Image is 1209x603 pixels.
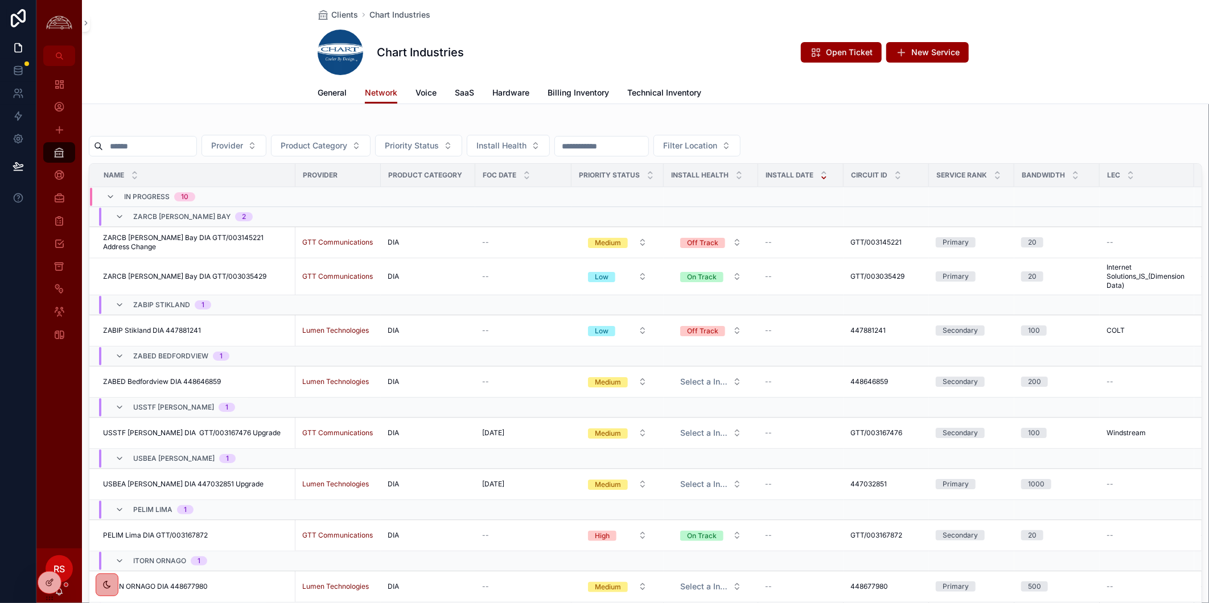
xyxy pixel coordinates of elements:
a: GTT Communications [302,238,373,247]
div: 1 [220,352,223,361]
div: Secondary [943,377,978,387]
a: Select Button [671,266,751,287]
button: Select Button [579,525,656,546]
span: GTT/003035429 [850,272,904,281]
a: -- [765,272,837,281]
span: USBEA [PERSON_NAME] [133,454,215,463]
span: -- [1201,272,1208,281]
button: Select Button [671,525,751,546]
div: Primary [943,271,969,282]
a: 20 [1021,530,1093,540]
span: ITORN ORNAGO [133,556,186,565]
a: Internet Solutions_IS_(Dimension Data) [1107,263,1187,290]
a: -- [765,480,837,489]
button: Select Button [579,423,656,443]
a: GTT/003035429 [850,272,922,281]
button: Select Button [653,135,741,156]
button: Select Button [271,135,371,156]
a: Secondary [936,428,1007,438]
span: PELIM Lima [133,505,172,514]
span: Service Rank [936,171,987,180]
div: Primary [943,237,969,247]
a: GTT/003167476 [850,428,922,437]
a: Select Button [671,473,751,495]
a: PELIM Lima DIA GTT/003167872 [103,531,289,540]
button: Select Button [671,576,751,597]
span: Billing Inventory [548,87,609,98]
a: Technical Inventory [627,82,701,105]
button: Select Button [579,576,656,597]
span: -- [765,480,772,489]
button: Select Button [579,371,656,392]
span: In Progress [124,192,170,201]
button: New Service [886,42,969,63]
a: Secondary [936,377,1007,387]
div: 1 [226,454,229,463]
span: Provider [303,171,338,180]
a: DIA [388,531,468,540]
a: GTT/003145221 [850,238,922,247]
div: 1 [198,556,200,565]
div: 100 [1028,428,1040,438]
span: Hardware [492,87,529,98]
span: -- [1201,377,1208,386]
span: USBEA [PERSON_NAME] DIA 447032851 Upgrade [103,480,264,489]
a: ZARCB [PERSON_NAME] Bay DIA GTT/003035429 [103,272,289,281]
span: DIA [388,377,399,386]
span: Install Health [476,140,527,151]
div: 2 [242,212,246,221]
a: Select Button [578,320,657,341]
span: -- [482,582,489,591]
span: GTT/003167476 [850,428,902,437]
a: -- [482,531,565,540]
span: ZABED Bedfordview DIA 448646859 [103,377,221,386]
span: -- [1107,238,1113,247]
div: Medium [595,428,621,439]
span: Circuit ID [851,171,887,180]
a: DIA [388,480,468,489]
span: -- [1107,377,1113,386]
a: -- [1107,480,1187,489]
a: ITORN ORNAGO DIA 448677980 [103,582,289,591]
div: 1000 [1028,479,1044,489]
span: -- [1107,531,1113,540]
span: [DATE] [482,428,504,437]
span: [DATE] [482,480,504,489]
div: 500 [1028,581,1041,592]
span: DIA [388,326,399,335]
a: SaaS [455,82,474,105]
div: On Track [687,272,717,282]
span: DIA [388,272,399,281]
span: -- [765,531,772,540]
button: Open Ticket [801,42,882,63]
div: 20 [1028,237,1037,247]
a: 447881241 [850,326,922,335]
a: Select Button [671,371,751,393]
a: Primary [936,581,1007,592]
span: DIA [388,531,399,540]
button: Select Button [671,371,751,392]
div: 20 [1028,530,1037,540]
div: High [595,531,610,541]
span: 447881241 [850,326,886,335]
a: Lumen Technologies [302,582,369,591]
button: Select Button [579,266,656,287]
a: 447032851 [850,480,922,489]
span: Provider [211,140,243,151]
span: DIA [388,480,399,489]
a: GTT Communications [302,272,373,281]
span: GTT Communications [302,531,373,540]
span: Bandwidth [1022,171,1065,180]
button: Select Button [671,423,751,443]
div: 1 [201,300,204,309]
span: Install Date [766,171,813,180]
a: USBEA [PERSON_NAME] DIA 447032851 Upgrade [103,480,289,489]
button: Select Button [671,266,751,287]
span: USSTF [PERSON_NAME] [133,403,214,412]
a: -- [482,377,565,386]
a: DIA [388,428,468,437]
img: App logo [43,14,75,32]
